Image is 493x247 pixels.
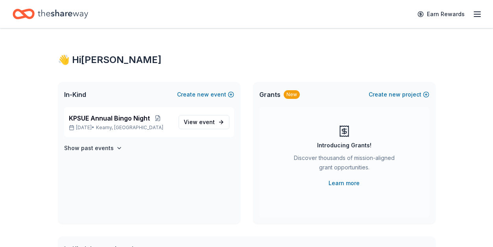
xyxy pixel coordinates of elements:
span: new [197,90,209,99]
span: event [199,119,215,125]
p: [DATE] • [69,124,172,131]
div: Discover thousands of mission-aligned grant opportunities. [291,153,398,175]
span: Grants [259,90,281,99]
span: View [184,117,215,127]
div: New [284,90,300,99]
span: In-Kind [64,90,86,99]
a: Earn Rewards [413,7,469,21]
h4: Show past events [64,143,114,153]
span: new [389,90,401,99]
button: Createnewproject [369,90,429,99]
span: KPSUE Annual Bingo Night [69,113,150,123]
div: Introducing Grants! [317,141,371,150]
a: Learn more [329,178,360,188]
button: Createnewevent [177,90,234,99]
a: Home [13,5,88,23]
button: Show past events [64,143,122,153]
a: View event [179,115,229,129]
div: 👋 Hi [PERSON_NAME] [58,54,436,66]
span: Kearny, [GEOGRAPHIC_DATA] [96,124,163,131]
